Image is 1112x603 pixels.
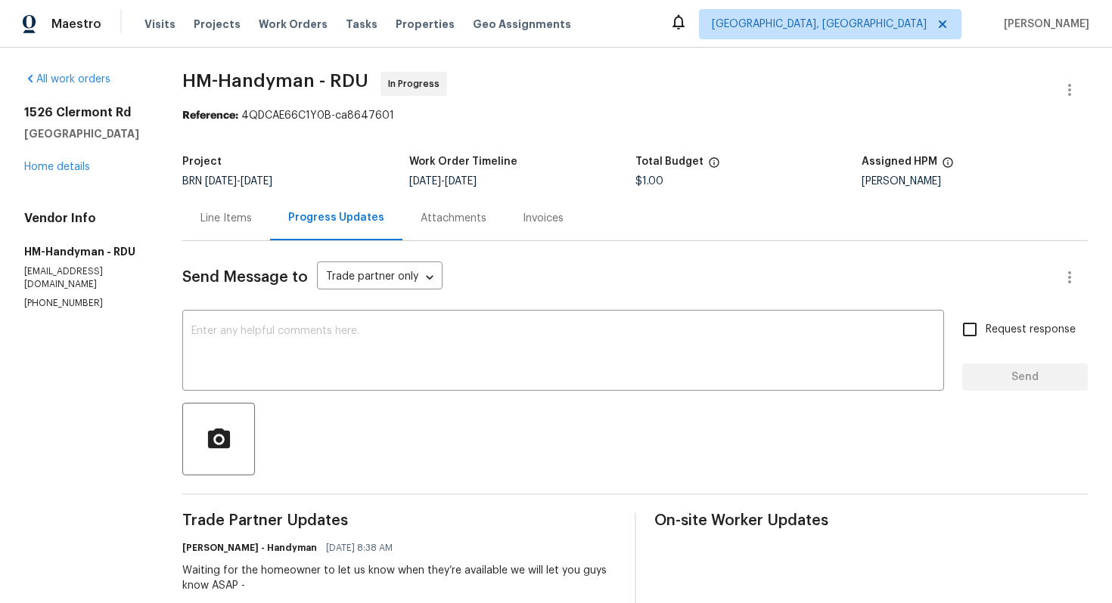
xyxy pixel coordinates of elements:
span: [PERSON_NAME] [998,17,1089,32]
span: Geo Assignments [473,17,571,32]
span: Maestro [51,17,101,32]
span: Trade Partner Updates [182,513,616,528]
span: Request response [986,322,1076,338]
h2: 1526 Clermont Rd [24,105,146,120]
h5: Assigned HPM [862,156,937,167]
span: Tasks [346,19,377,29]
h4: Vendor Info [24,211,146,226]
span: Work Orders [259,17,328,32]
h6: [PERSON_NAME] - Handyman [182,540,317,555]
span: $1.00 [635,176,663,187]
div: Line Items [200,211,252,226]
span: In Progress [388,76,446,91]
div: Progress Updates [288,210,384,225]
span: HM-Handyman - RDU [182,72,368,90]
span: Visits [144,17,175,32]
h5: HM-Handyman - RDU [24,244,146,259]
h5: Work Order Timeline [409,156,517,167]
span: [DATE] [409,176,441,187]
h5: Total Budget [635,156,704,167]
p: [EMAIL_ADDRESS][DOMAIN_NAME] [24,265,146,291]
div: Waiting for the homeowner to let us know when they’re available we will let you guys know ASAP - [182,563,616,593]
h5: Project [182,156,222,167]
span: [DATE] [445,176,477,187]
span: The hpm assigned to this work order. [942,156,954,176]
span: BRN [182,176,272,187]
span: [DATE] 8:38 AM [326,540,393,555]
div: Invoices [523,211,564,226]
p: [PHONE_NUMBER] [24,297,146,310]
span: On-site Worker Updates [654,513,1088,528]
span: The total cost of line items that have been proposed by Opendoor. This sum includes line items th... [708,156,720,176]
div: Attachments [421,211,486,226]
div: [PERSON_NAME] [862,176,1088,187]
div: 4QDCAE66C1Y0B-ca8647601 [182,108,1088,123]
span: - [205,176,272,187]
span: [GEOGRAPHIC_DATA], [GEOGRAPHIC_DATA] [712,17,927,32]
a: All work orders [24,74,110,85]
span: - [409,176,477,187]
span: [DATE] [241,176,272,187]
span: Properties [396,17,455,32]
b: Reference: [182,110,238,121]
h5: [GEOGRAPHIC_DATA] [24,126,146,141]
a: Home details [24,162,90,172]
span: Send Message to [182,270,308,285]
span: Projects [194,17,241,32]
div: Trade partner only [317,265,443,290]
span: [DATE] [205,176,237,187]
